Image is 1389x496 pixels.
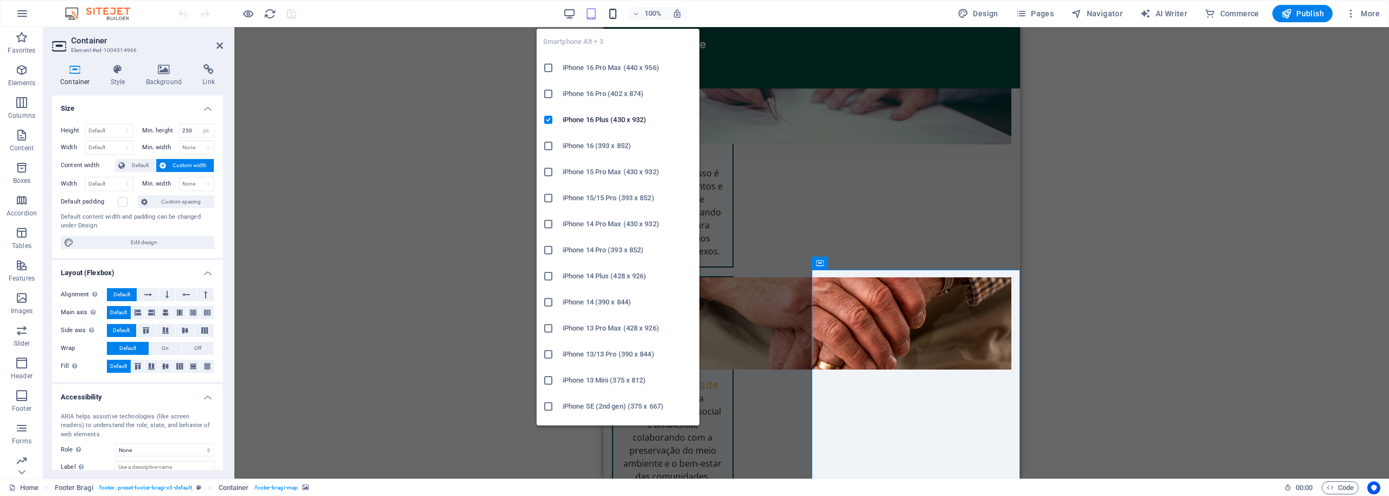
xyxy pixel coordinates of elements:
span: Role [61,443,84,456]
span: Default [110,306,127,319]
label: Content width [61,159,115,172]
button: Commerce [1200,5,1264,22]
p: Tables [12,241,31,250]
span: 00 00 [1296,481,1312,494]
button: Default [107,342,149,355]
h6: iPhone 14 Plus (428 x 926) [563,270,693,283]
button: 100% [628,7,666,20]
label: Min. width [142,181,179,187]
h6: iPhone 16 Pro (402 x 874) [563,87,693,100]
a: Click to cancel selection. Double-click to open Pages [9,481,39,494]
button: Default [107,360,131,373]
button: Default [115,159,156,172]
p: Slider [14,339,30,348]
button: Pages [1011,5,1058,22]
i: Reload page [264,8,276,20]
i: This element is a customizable preset [196,485,201,491]
p: Forms [12,437,31,446]
button: Custom width [156,159,214,172]
label: Main axis [61,306,107,319]
nav: breadcrumb [55,481,309,494]
button: Default [107,324,136,337]
img: Editor Logo [62,7,144,20]
label: Fill [61,360,107,373]
label: Height [61,128,85,133]
p: Features [9,274,35,283]
h4: Accessibility [52,384,223,404]
h4: Container [52,64,103,87]
h6: iPhone 14 (390 x 844) [563,296,693,309]
span: Code [1327,481,1354,494]
span: Off [194,342,201,355]
h6: iPhone 16 Plus (430 x 932) [563,113,693,126]
span: . footer-bragi-map [253,481,298,494]
button: Click here to leave preview mode and continue editing [241,7,254,20]
button: Publish [1272,5,1333,22]
label: Side axis [61,324,107,337]
p: Boxes [13,176,31,185]
h6: iPhone 14 Pro (393 x 852) [563,244,693,257]
p: Content [10,144,34,152]
span: Default [113,324,130,337]
h2: Container [71,36,223,46]
span: Custom width [169,159,211,172]
span: : [1303,484,1305,492]
span: Publish [1281,8,1324,19]
span: Default [119,342,136,355]
label: Min. height [142,128,179,133]
span: More [1346,8,1380,19]
span: Default [110,360,127,373]
h6: 100% [644,7,661,20]
span: Default [128,159,152,172]
label: Wrap [61,342,107,355]
button: AI Writer [1136,5,1192,22]
button: Off [182,342,214,355]
button: Navigator [1067,5,1127,22]
label: Min. width [142,144,179,150]
label: Width [61,144,85,150]
h4: Layout (Flexbox) [52,260,223,279]
span: On [162,342,169,355]
p: Favorites [8,46,35,55]
h3: Element #ed-1004514966 [71,46,201,55]
button: On [149,342,181,355]
h4: Link [194,64,223,87]
i: On resize automatically adjust zoom level to fit chosen device. [672,9,682,18]
button: reload [263,7,276,20]
label: Default padding [61,195,118,208]
h6: Session time [1284,481,1313,494]
h6: iPhone 15 Pro Max (430 x 932) [563,166,693,179]
i: This element contains a background [302,485,309,491]
p: Accordion [7,209,37,218]
span: Click to select. Double-click to edit [219,481,249,494]
button: Edit design [61,236,214,249]
h6: iPhone 13 Pro Max (428 x 926) [563,322,693,335]
button: Default [107,306,131,319]
span: . footer .preset-footer-bragi-v3-default [98,481,193,494]
button: Code [1322,481,1359,494]
h4: Size [52,96,223,115]
span: Custom spacing [151,195,211,208]
button: Design [953,5,1003,22]
span: Navigator [1071,8,1123,19]
button: Custom spacing [138,195,214,208]
h6: iPhone 14 Pro Max (430 x 932) [563,218,693,231]
span: Click to select. Double-click to edit [55,481,93,494]
h6: iPhone 16 (393 x 852) [563,139,693,152]
div: ARIA helps assistive technologies (like screen readers) to understand the role, state, and behavi... [61,412,214,440]
h4: Style [103,64,138,87]
button: More [1341,5,1384,22]
div: Default content width and padding can be changed under Design. [61,213,214,231]
h6: iPhone 15/15 Pro (393 x 852) [563,192,693,205]
span: Edit design [77,236,211,249]
span: AI Writer [1140,8,1187,19]
h6: iPhone 13/13 Pro (390 x 844) [563,348,693,361]
label: Width [61,181,85,187]
label: Label [61,461,115,474]
button: Usercentrics [1367,481,1380,494]
h6: iPhone 16 Pro Max (440 x 956) [563,61,693,74]
span: Default [113,288,130,301]
h6: iPhone SE (2nd gen) (375 x 667) [563,400,693,413]
p: Columns [8,111,35,120]
p: Elements [8,79,36,87]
